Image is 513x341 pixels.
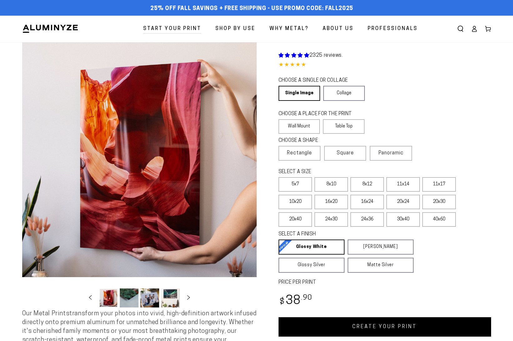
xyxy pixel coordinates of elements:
[363,21,422,37] a: Professionals
[120,288,138,307] button: Load image 2 in gallery view
[83,291,97,305] button: Slide left
[279,295,313,307] bdi: 38
[368,24,418,34] span: Professionals
[279,177,312,192] label: 5x7
[140,288,159,307] button: Load image 3 in gallery view
[215,24,255,34] span: Shop By Use
[337,149,354,157] span: Square
[301,294,312,302] sup: .90
[99,288,118,307] button: Load image 1 in gallery view
[279,258,345,273] a: Glossy Silver
[279,168,404,176] legend: SELECT A SIZE
[279,86,320,101] a: Single Image
[279,111,359,118] legend: CHOOSE A PLACE FOR THE PRINT
[348,258,414,273] a: Matte Silver
[143,24,201,34] span: Start Your Print
[314,212,348,227] label: 24x30
[161,288,180,307] button: Load image 4 in gallery view
[279,61,491,70] div: 4.85 out of 5.0 stars
[386,195,420,209] label: 20x24
[279,137,360,144] legend: CHOOSE A SHAPE
[386,212,420,227] label: 30x40
[454,22,467,36] summary: Search our site
[265,21,313,37] a: Why Metal?
[314,177,348,192] label: 8x10
[279,119,320,134] label: Wall Mount
[323,24,354,34] span: About Us
[314,195,348,209] label: 16x20
[22,24,78,34] img: Aluminyze
[211,21,260,37] a: Shop By Use
[269,24,309,34] span: Why Metal?
[279,195,312,209] label: 10x20
[350,177,384,192] label: 8x12
[279,298,285,306] span: $
[279,231,399,238] legend: SELECT A FINISH
[279,240,345,255] a: Glossy White
[279,77,359,84] legend: CHOOSE A SINGLE OR COLLAGE
[422,212,456,227] label: 40x60
[138,21,206,37] a: Start Your Print
[279,212,312,227] label: 20x40
[422,195,456,209] label: 20x30
[287,149,312,157] span: Rectangle
[386,177,420,192] label: 11x14
[150,5,353,12] span: 25% off FALL Savings + Free Shipping - Use Promo Code: FALL2025
[379,151,404,156] span: Panoramic
[279,317,491,337] a: CREATE YOUR PRINT
[318,21,358,37] a: About Us
[323,119,365,134] label: Table Top
[279,279,491,286] label: PRICE PER PRINT
[350,195,384,209] label: 16x24
[182,291,195,305] button: Slide right
[350,212,384,227] label: 24x36
[323,86,365,101] a: Collage
[422,177,456,192] label: 11x17
[22,42,257,309] media-gallery: Gallery Viewer
[348,240,414,255] a: [PERSON_NAME]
